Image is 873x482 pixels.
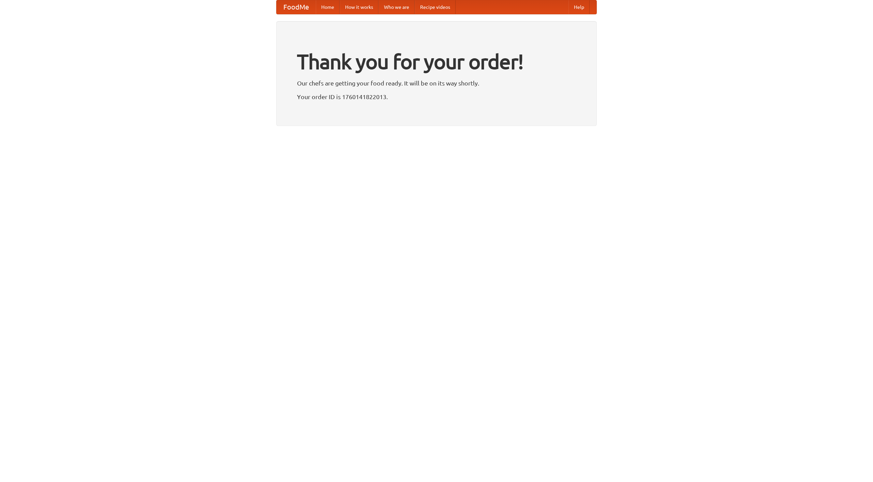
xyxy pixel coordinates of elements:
a: Home [316,0,340,14]
p: Your order ID is 1760141822013. [297,92,576,102]
p: Our chefs are getting your food ready. It will be on its way shortly. [297,78,576,88]
a: How it works [340,0,379,14]
a: Who we are [379,0,415,14]
a: Recipe videos [415,0,456,14]
a: FoodMe [277,0,316,14]
a: Help [568,0,590,14]
h1: Thank you for your order! [297,45,576,78]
